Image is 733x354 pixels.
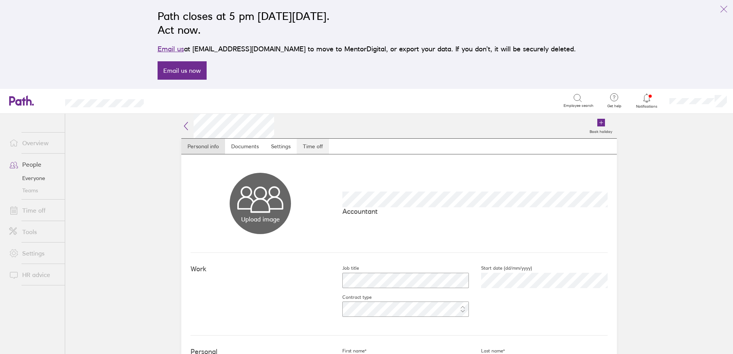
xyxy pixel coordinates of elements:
a: Time off [297,139,329,154]
a: Personal info [181,139,225,154]
h2: Path closes at 5 pm [DATE][DATE]. Act now. [158,9,576,37]
a: Overview [3,135,65,151]
label: Book holiday [585,127,617,134]
span: Get help [602,104,627,108]
a: Time off [3,203,65,218]
a: Notifications [634,93,659,109]
span: Notifications [634,104,659,109]
a: Everyone [3,172,65,184]
h4: Work [191,265,330,273]
label: Contract type [330,294,371,300]
p: at [EMAIL_ADDRESS][DOMAIN_NAME] to move to MentorDigital, or export your data. If you don’t, it w... [158,44,576,54]
a: Teams [3,184,65,197]
a: Book holiday [585,114,617,138]
span: Employee search [564,103,593,108]
a: Email us [158,45,184,53]
a: Email us now [158,61,207,80]
p: Accountant [342,207,608,215]
a: Documents [225,139,265,154]
a: Tools [3,224,65,239]
a: Settings [265,139,297,154]
a: People [3,157,65,172]
a: Settings [3,246,65,261]
label: First name* [330,348,366,354]
div: Search [164,97,184,104]
a: HR advice [3,267,65,282]
label: Start date (dd/mm/yyyy) [469,265,532,271]
label: Last name* [469,348,505,354]
label: Job title [330,265,359,271]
